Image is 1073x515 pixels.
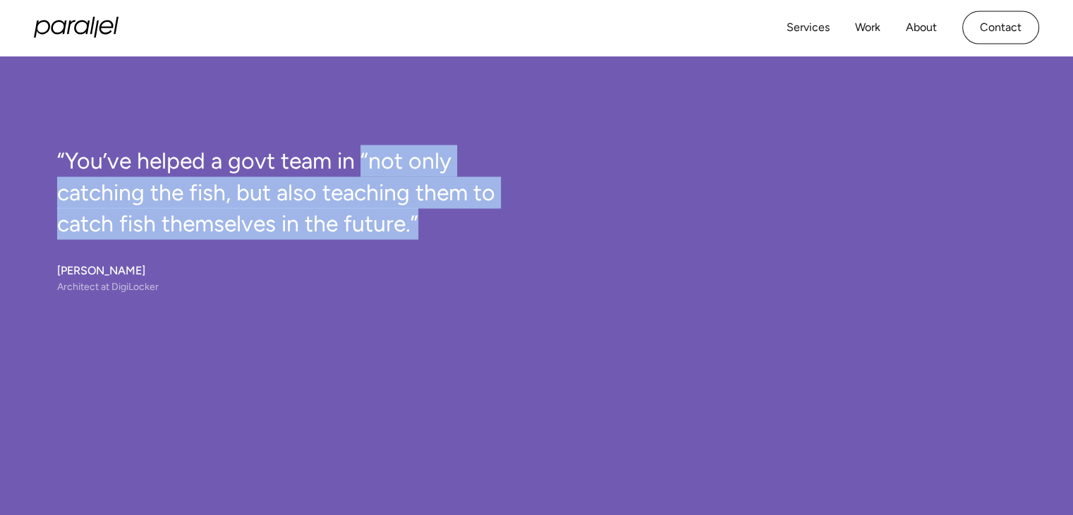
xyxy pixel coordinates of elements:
[34,17,119,38] a: home
[962,11,1039,44] a: Contact
[787,18,830,38] a: Services
[57,262,503,279] div: [PERSON_NAME]
[906,18,937,38] a: About
[633,7,1017,432] iframe: X Post
[57,279,503,294] div: Architect at DigiLocker
[57,145,503,240] h3: “You’ve helped a govt team in “not only catching the fish, but also teaching them to catch fish t...
[855,18,880,38] a: Work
